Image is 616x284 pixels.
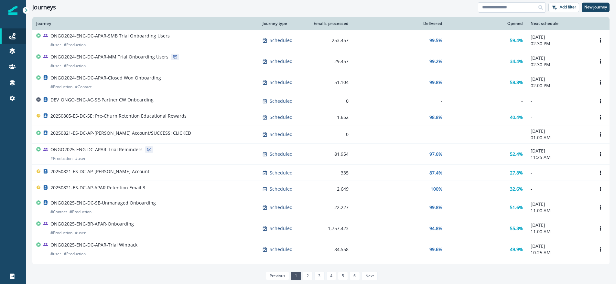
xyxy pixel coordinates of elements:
[50,54,168,60] p: ONGO2024-ENG-DC-APAR-MM Trial Onboarding Users
[50,200,156,206] p: ONGO2025-ENG-DC-SE-Unmanaged Onboarding
[429,170,442,176] p: 87.4%
[64,63,86,69] p: # Production
[429,114,442,121] p: 98.8%
[531,128,588,134] p: [DATE]
[50,84,72,90] p: # Production
[311,246,349,253] div: 84,558
[311,204,349,211] div: 22,227
[270,151,293,157] p: Scheduled
[429,151,442,157] p: 97.6%
[595,130,606,139] button: Options
[32,30,610,51] a: ONGO2024-ENG-DC-APAR-SMB Trial Onboarding Users#user#ProductionScheduled253,45799.5%59.4%[DATE]02...
[75,230,86,236] p: # user
[531,228,588,235] p: 11:00 AM
[50,130,191,136] p: 20250821-ES-DC-AP-[PERSON_NAME] Account/SUCCESS: CLICKED
[531,243,588,249] p: [DATE]
[510,225,523,232] p: 55.3%
[356,98,442,104] div: -
[450,98,523,104] div: -
[595,149,606,159] button: Options
[311,58,349,65] div: 29,457
[531,114,588,121] p: -
[32,51,610,72] a: ONGO2024-ENG-DC-APAR-MM Trial Onboarding Users#user#ProductionScheduled29,45799.2%34.4%[DATE]02:3...
[50,42,61,48] p: # user
[270,225,293,232] p: Scheduled
[8,6,17,15] img: Inflection
[270,204,293,211] p: Scheduled
[531,249,588,256] p: 10:25 AM
[270,79,293,86] p: Scheduled
[595,224,606,233] button: Options
[510,186,523,192] p: 32.6%
[531,134,588,141] p: 01:00 AM
[50,242,137,248] p: ONGO2025-ENG-DC-APAR-Trial Winback
[429,225,442,232] p: 94.8%
[32,125,610,144] a: 20250821-ES-DC-AP-[PERSON_NAME] Account/SUCCESS: CLICKEDScheduled0--[DATE]01:00 AMOptions
[531,186,588,192] p: -
[270,170,293,176] p: Scheduled
[50,184,145,191] p: 20250821-ES-DC-AP-APAR Retention Email 3
[531,98,588,104] p: -
[531,34,588,40] p: [DATE]
[32,181,610,197] a: 20250821-ES-DC-AP-APAR Retention Email 3Scheduled2,649100%32.6%-Options
[531,207,588,214] p: 11:00 AM
[595,184,606,194] button: Options
[270,58,293,65] p: Scheduled
[270,246,293,253] p: Scheduled
[311,170,349,176] div: 335
[510,170,523,176] p: 27.8%
[510,79,523,86] p: 58.8%
[311,186,349,192] div: 2,649
[314,272,324,280] a: Page 3
[270,114,293,121] p: Scheduled
[75,84,92,90] p: # Contact
[36,21,255,26] div: Journey
[531,82,588,89] p: 02:00 PM
[531,40,588,47] p: 02:30 PM
[429,37,442,44] p: 99.5%
[510,204,523,211] p: 51.6%
[429,79,442,86] p: 99.8%
[584,5,607,9] p: New journey
[531,55,588,61] p: [DATE]
[311,114,349,121] div: 1,652
[356,21,442,26] div: Delivered
[560,5,576,9] p: Add filter
[311,131,349,138] div: 0
[264,272,378,280] ul: Pagination
[263,21,303,26] div: Journey type
[270,131,293,138] p: Scheduled
[429,58,442,65] p: 99.2%
[32,239,610,260] a: ONGO2025-ENG-DC-APAR-Trial Winback#user#ProductionScheduled84,55899.6%49.9%[DATE]10:25 AMOptions
[32,72,610,93] a: ONGO2024-ENG-DC-APAR-Closed Won Onboarding#Production#ContactScheduled51,10499.8%58.8%[DATE]02:00...
[431,186,442,192] p: 100%
[32,93,610,109] a: DEV_ONGO-ENG-AC-SE-Partner CW OnboardingScheduled0---Options
[510,58,523,65] p: 34.4%
[50,168,149,175] p: 20250821-ES-DC-AP-[PERSON_NAME] Account
[531,148,588,154] p: [DATE]
[531,170,588,176] p: -
[50,33,170,39] p: ONGO2024-ENG-DC-APAR-SMB Trial Onboarding Users
[531,21,588,26] div: Next schedule
[350,272,360,280] a: Page 6
[326,272,336,280] a: Page 4
[311,37,349,44] div: 253,457
[429,246,442,253] p: 99.6%
[50,97,154,103] p: DEV_ONGO-ENG-AC-SE-Partner CW Onboarding
[531,154,588,161] p: 11:25 AM
[338,272,348,280] a: Page 5
[311,98,349,104] div: 0
[32,197,610,218] a: ONGO2025-ENG-DC-SE-Unmanaged Onboarding#Contact#ProductionScheduled22,22799.8%51.6%[DATE]11:00 AM...
[429,204,442,211] p: 99.8%
[50,209,67,215] p: # Contact
[510,151,523,157] p: 52.4%
[32,165,610,181] a: 20250821-ES-DC-AP-[PERSON_NAME] AccountScheduled33587.4%27.8%-Options
[70,209,92,215] p: # Production
[270,98,293,104] p: Scheduled
[595,36,606,45] button: Options
[531,61,588,68] p: 02:30 PM
[270,37,293,44] p: Scheduled
[311,21,349,26] div: Emails processed
[32,260,610,279] a: ONGO2025-ENG-DC-SE-30 Day No SpendScheduled202100%41.6%[DATE]10:15 AMOptions
[510,246,523,253] p: 49.9%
